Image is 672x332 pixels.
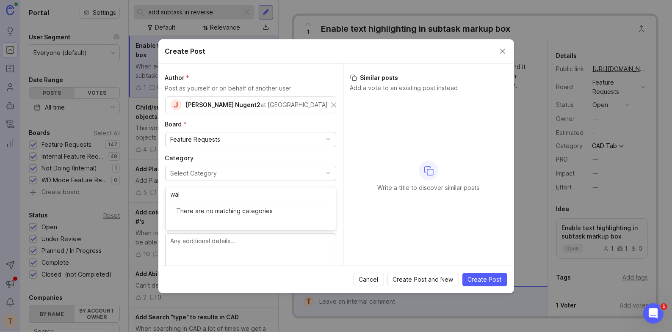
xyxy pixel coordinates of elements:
span: Title (required) [165,188,184,195]
button: Close create post modal [498,47,507,56]
button: Create Post and New [387,273,459,286]
p: Add a vote to an existing post instead [350,84,507,92]
span: [PERSON_NAME] Nugent2 [186,101,261,108]
span: Cancel [359,275,379,284]
span: 1 [661,303,667,310]
span: Create Post [468,275,502,284]
h2: Create Post [165,46,206,56]
button: Cancel [354,273,384,286]
div: J [171,99,182,110]
p: Write a title to discover similar posts [378,184,480,192]
span: Create Post and New [393,275,454,284]
span: Author (required) [165,74,190,81]
span: Board (required) [165,121,187,128]
div: at [GEOGRAPHIC_DATA] [261,100,328,110]
input: Search... [171,190,331,199]
label: Category [165,154,336,162]
div: Feature Requests [171,135,221,144]
div: Select Category [171,169,217,178]
button: Create Post [462,273,507,286]
p: Post as yourself or on behalf of another user [165,84,336,93]
div: There are no matching categories [172,202,329,220]
h3: Similar posts [350,74,507,82]
iframe: Intercom live chat [643,303,664,324]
